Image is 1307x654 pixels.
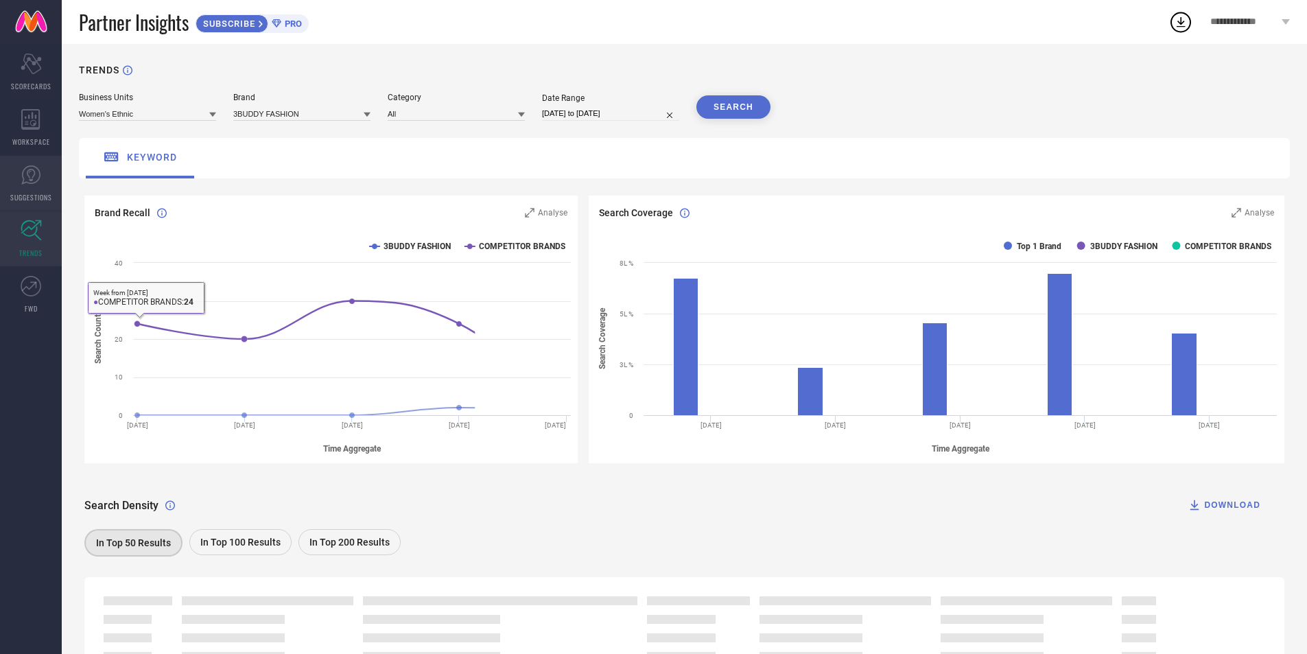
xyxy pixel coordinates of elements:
text: [DATE] [545,421,566,429]
span: Analyse [538,208,567,218]
svg: Zoom [525,208,534,218]
span: In Top 100 Results [200,537,281,548]
span: SUGGESTIONS [10,192,52,202]
span: Search Density [84,499,158,512]
tspan: Time Aggregate [932,444,990,454]
span: SUBSCRIBE [196,19,259,29]
text: 3BUDDY FASHION [384,242,451,251]
text: 3L % [620,361,633,369]
text: [DATE] [234,421,255,429]
div: DOWNLOAD [1188,498,1260,512]
span: Search Coverage [599,207,673,218]
span: Analyse [1245,208,1274,218]
input: Select date range [542,106,679,121]
tspan: Time Aggregate [323,444,381,454]
span: In Top 200 Results [309,537,390,548]
text: [DATE] [449,421,470,429]
text: 0 [629,412,633,419]
text: [DATE] [342,421,363,429]
button: DOWNLOAD [1170,491,1277,519]
text: [DATE] [1199,421,1221,429]
button: SEARCH [696,95,770,119]
text: [DATE] [825,421,847,429]
text: [DATE] [1074,421,1096,429]
div: Brand [233,93,370,102]
text: Top 1 Brand [1017,242,1061,251]
span: TRENDS [19,248,43,258]
span: keyword [127,152,177,163]
span: WORKSPACE [12,137,50,147]
div: Category [388,93,525,102]
div: Business Units [79,93,216,102]
text: [DATE] [950,421,971,429]
text: COMPETITOR BRANDS [479,242,565,251]
div: Open download list [1168,10,1193,34]
text: 30 [115,297,123,305]
text: [DATE] [127,421,148,429]
span: PRO [281,19,302,29]
svg: Zoom [1232,208,1241,218]
span: FWD [25,303,38,314]
span: In Top 50 Results [96,537,171,548]
text: 20 [115,336,123,343]
text: COMPETITOR BRANDS [1186,242,1272,251]
span: Brand Recall [95,207,150,218]
span: Partner Insights [79,8,189,36]
tspan: Search Coverage [598,308,607,370]
tspan: Search Count [93,314,103,364]
text: 40 [115,259,123,267]
text: 0 [119,412,123,419]
span: SCORECARDS [11,81,51,91]
text: [DATE] [700,421,722,429]
text: 10 [115,373,123,381]
text: 8L % [620,259,633,267]
text: 5L % [620,310,633,318]
h1: TRENDS [79,65,119,75]
a: SUBSCRIBEPRO [196,11,309,33]
text: 3BUDDY FASHION [1090,242,1157,251]
div: Date Range [542,93,679,103]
